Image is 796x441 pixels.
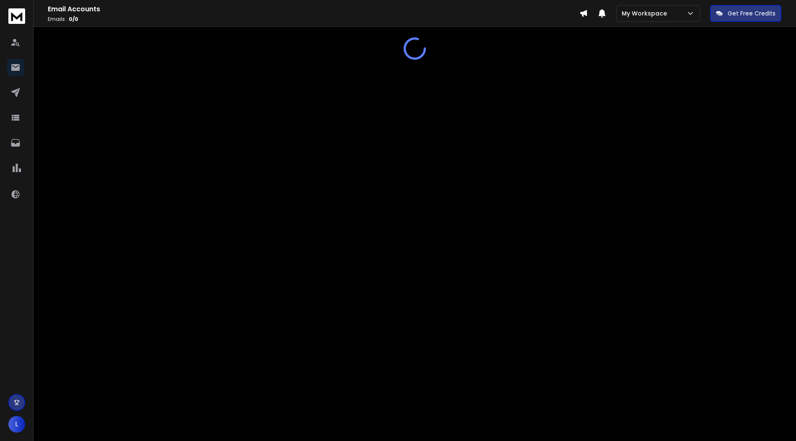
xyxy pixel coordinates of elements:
[48,16,579,23] p: Emails :
[48,4,579,14] h1: Email Accounts
[8,8,25,24] img: logo
[8,416,25,433] button: L
[728,9,775,18] p: Get Free Credits
[710,5,781,22] button: Get Free Credits
[622,9,670,18] p: My Workspace
[69,15,78,23] span: 0 / 0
